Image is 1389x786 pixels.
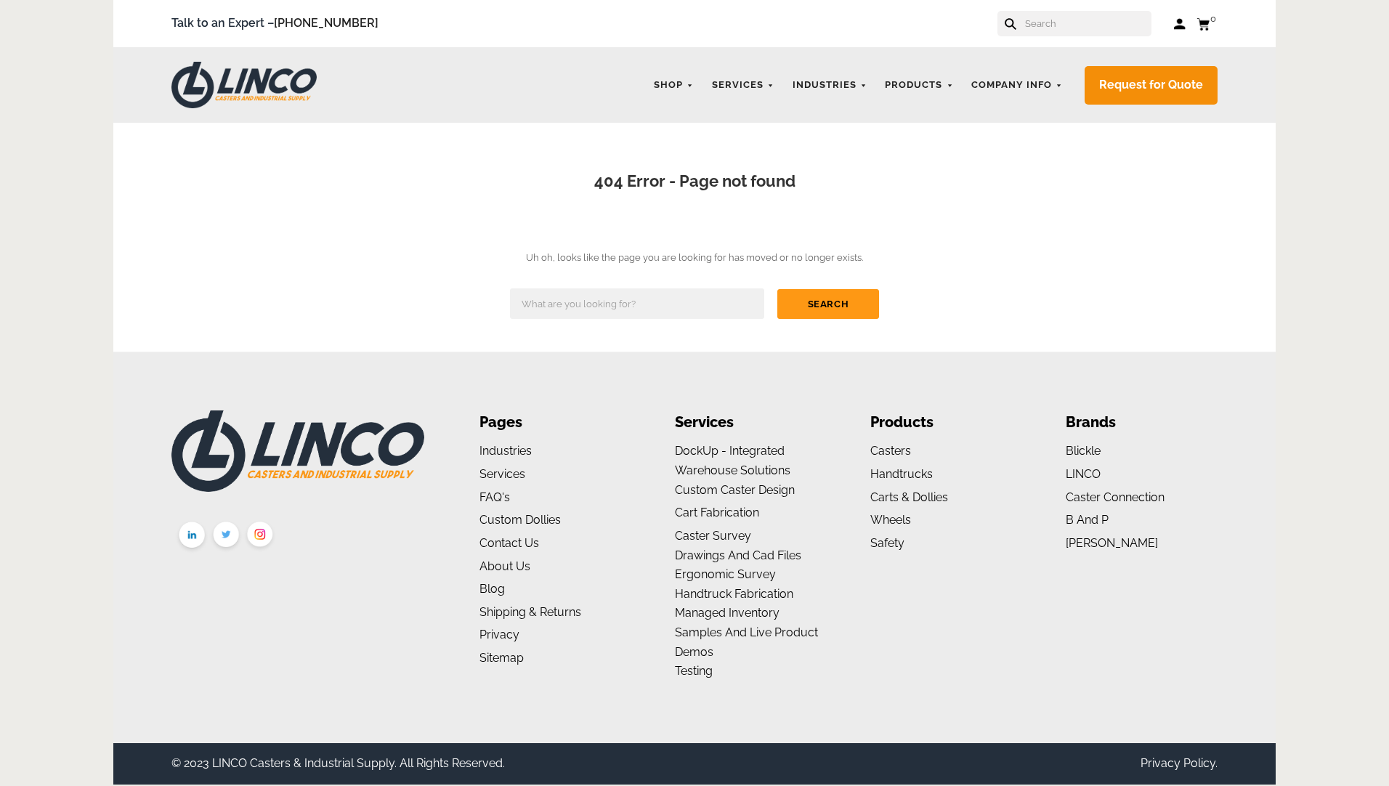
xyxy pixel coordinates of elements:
[675,606,779,620] a: Managed Inventory
[479,410,631,434] li: Pages
[675,567,776,581] a: Ergonomic Survey
[675,664,713,678] a: Testing
[1066,410,1218,434] li: Brands
[675,444,790,477] a: DockUp - Integrated Warehouse Solutions
[209,519,243,554] img: twitter.png
[157,170,1232,193] h1: 404 Error - Page not found
[675,625,818,659] a: Samples and Live Product Demos
[675,548,801,562] a: Drawings and Cad Files
[479,559,530,573] a: About us
[479,582,505,596] a: Blog
[1196,15,1218,33] a: 0
[1210,13,1216,24] span: 0
[1141,756,1218,770] a: Privacy Policy.
[479,467,525,481] a: Services
[510,288,764,319] input: What are you looking for?
[171,410,424,492] img: LINCO CASTERS & INDUSTRIAL SUPPLY
[870,467,933,481] a: Handtrucks
[1066,444,1101,458] a: Blickle
[171,754,505,774] div: © 2023 LINCO Casters & Industrial Supply. All Rights Reserved.
[274,16,378,30] a: [PHONE_NUMBER]
[479,628,519,641] a: Privacy
[675,506,759,519] a: Cart Fabrication
[479,444,532,458] a: Industries
[479,651,524,665] a: Sitemap
[878,71,960,100] a: Products
[1066,490,1165,504] a: Caster Connection
[1173,17,1186,31] a: Log in
[964,71,1070,100] a: Company Info
[870,410,1022,434] li: Products
[870,490,948,504] a: Carts & Dollies
[675,410,827,434] li: Services
[870,444,911,458] a: Casters
[1085,66,1218,105] a: Request for Quote
[1024,11,1151,36] input: Search
[171,62,317,108] img: LINCO CASTERS & INDUSTRIAL SUPPLY
[1066,536,1158,550] a: [PERSON_NAME]
[243,519,278,554] img: instagram.png
[479,536,539,550] a: Contact Us
[675,587,793,601] a: Handtruck Fabrication
[870,536,904,550] a: Safety
[675,529,751,543] a: Caster Survey
[785,71,875,100] a: Industries
[135,250,1254,267] p: Uh oh, looks like the page you are looking for has moved or no longer exists.
[171,14,378,33] span: Talk to an Expert –
[1066,467,1101,481] a: LINCO
[1066,513,1109,527] a: B and P
[175,519,209,555] img: linkedin.png
[705,71,782,100] a: Services
[479,490,510,504] a: FAQ's
[479,605,581,619] a: Shipping & Returns
[675,483,795,497] a: Custom Caster Design
[479,513,561,527] a: Custom Dollies
[777,289,879,319] input: Search
[647,71,701,100] a: Shop
[870,513,911,527] a: Wheels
